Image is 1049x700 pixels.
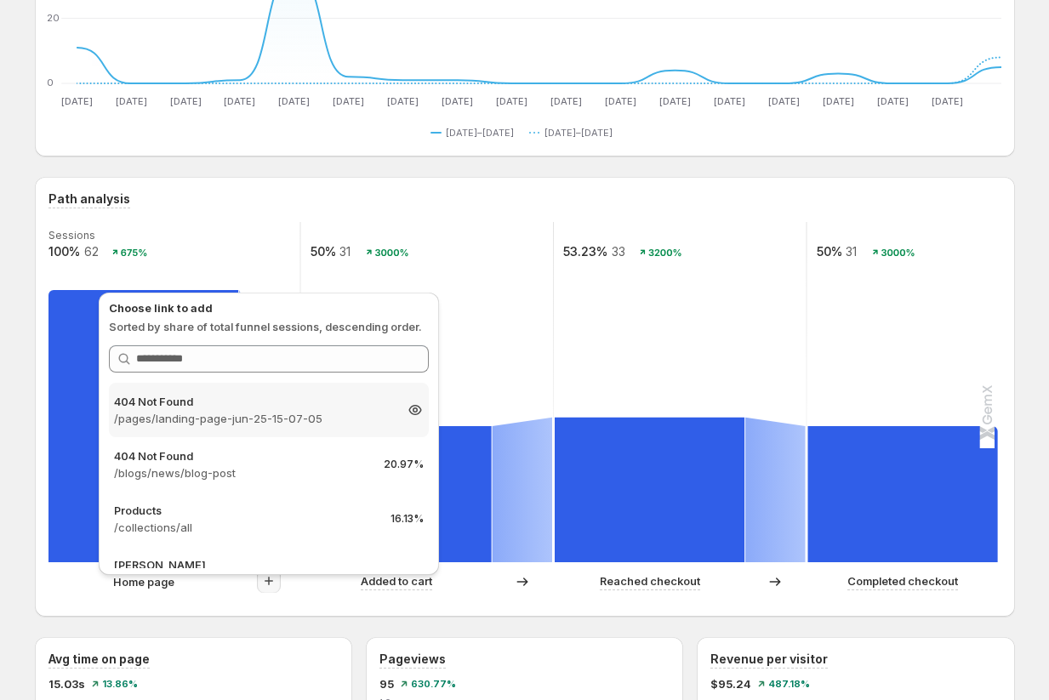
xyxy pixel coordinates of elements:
text: 100% [48,244,80,259]
text: [DATE] [115,95,146,107]
text: [DATE] [931,95,962,107]
text: 33 [611,244,624,259]
text: [DATE] [604,95,636,107]
text: 3000% [881,247,915,259]
text: [DATE] [550,95,582,107]
p: Completed checkout [847,572,958,589]
text: [DATE] [713,95,744,107]
text: [DATE] [822,95,853,107]
p: Reached checkout [600,572,700,589]
text: [DATE] [60,95,92,107]
span: 95 [379,675,394,692]
p: /pages/landing-page-jun-25-15-07-05 [114,410,393,427]
text: [DATE] [387,95,419,107]
text: 53.23% [563,244,607,259]
path: Reached checkout: 33 [555,418,744,562]
span: 15.03s [48,675,85,692]
p: Products [114,502,377,519]
text: 0 [47,77,54,88]
p: 4.84% [391,566,424,580]
text: 50% [816,244,841,259]
span: 487.18% [768,679,810,689]
text: [DATE] [876,95,908,107]
text: [DATE] [442,95,473,107]
text: [DATE] [333,95,364,107]
h3: Revenue per visitor [710,651,828,668]
span: 13.86% [102,679,138,689]
p: 20.97% [384,458,424,471]
text: [DATE] [169,95,201,107]
p: /blogs/news/blog-post [114,464,370,481]
text: 3200% [647,247,681,259]
p: Sorted by share of total funnel sessions, descending order. [109,318,429,335]
text: 31 [846,244,857,259]
h3: Pageviews [379,651,446,668]
p: Choose link to add [109,299,429,316]
text: Sessions [48,229,95,242]
span: 630.77% [411,679,456,689]
p: Home page [113,573,174,590]
text: [DATE] [658,95,690,107]
text: 20 [47,12,60,24]
p: [PERSON_NAME] [114,556,377,573]
p: /collections/all [114,519,377,536]
text: [DATE] [224,95,255,107]
text: [DATE] [496,95,527,107]
text: [DATE] [767,95,799,107]
h3: Avg time on page [48,651,150,668]
text: 3000% [374,247,408,259]
h3: Path analysis [48,191,130,208]
button: [DATE]–[DATE] [529,122,619,143]
span: $95.24 [710,675,751,692]
p: 404 Not Found [114,447,370,464]
text: 62 [83,244,98,259]
span: [DATE]–[DATE] [446,126,514,139]
p: Added to cart [361,572,432,589]
text: 675% [120,247,146,259]
span: [DATE]–[DATE] [544,126,613,139]
button: [DATE]–[DATE] [430,122,521,143]
p: 16.13% [391,512,424,526]
text: [DATE] [278,95,310,107]
text: 31 [339,244,351,259]
text: 50% [310,244,335,259]
p: 404 Not Found [114,393,393,410]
